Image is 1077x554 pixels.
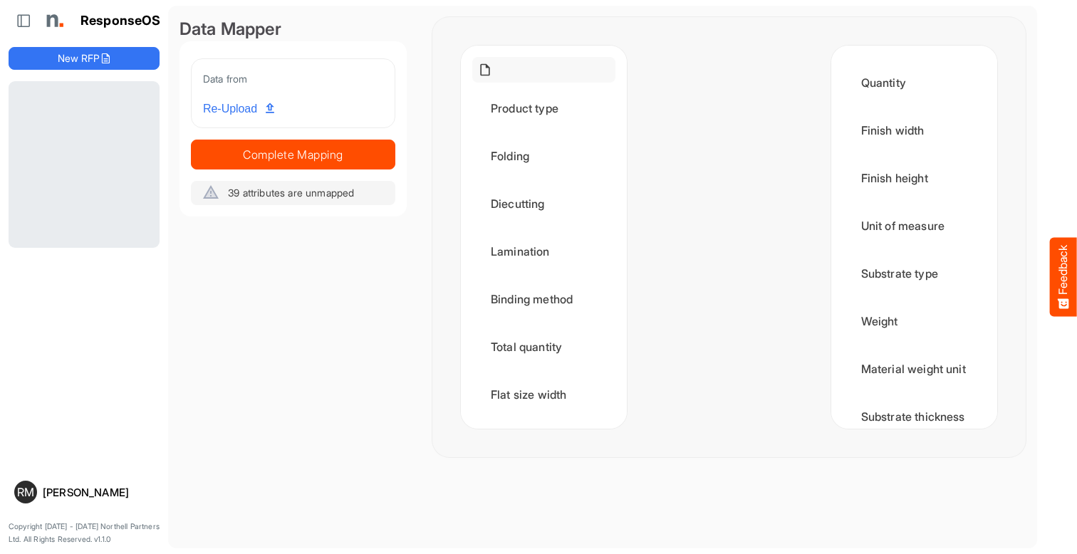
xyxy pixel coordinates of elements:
a: Re-Upload [197,95,280,122]
div: Folding [472,134,615,178]
div: Diecutting [472,182,615,226]
button: Feedback [1050,238,1077,317]
p: Copyright [DATE] - [DATE] Northell Partners Ltd. All Rights Reserved. v1.1.0 [9,521,160,545]
div: Finish height [843,156,986,200]
div: Weight [843,299,986,343]
div: Product type [472,86,615,130]
img: Northell [39,6,68,35]
div: Substrate thickness [843,394,986,439]
div: [PERSON_NAME] [43,487,154,498]
div: Material weight unit [843,347,986,391]
div: Data from [203,70,383,87]
div: Flat size height [472,420,615,464]
div: Binding method [472,277,615,321]
h1: ResponseOS [80,14,161,28]
div: Total quantity [472,325,615,369]
div: Substrate type [843,251,986,296]
span: Re-Upload [203,100,274,118]
span: 39 attributes are unmapped [228,187,354,199]
div: Lamination [472,229,615,273]
div: Flat size width [472,372,615,417]
div: Finish width [843,108,986,152]
span: Complete Mapping [192,145,395,164]
div: Unit of measure [843,204,986,248]
span: RM [17,486,34,498]
div: Data Mapper [179,17,407,41]
div: Loading... [9,81,160,247]
div: Quantity [843,61,986,105]
button: Complete Mapping [191,140,395,169]
button: New RFP [9,47,160,70]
